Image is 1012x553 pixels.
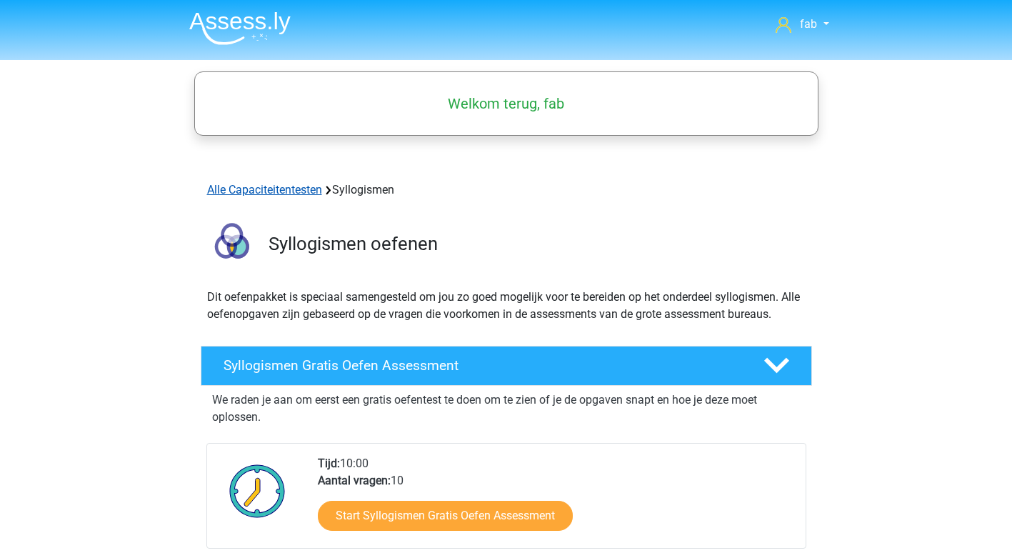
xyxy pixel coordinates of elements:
div: 10:00 10 [307,455,805,548]
a: Alle Capaciteitentesten [207,183,322,196]
h3: Syllogismen oefenen [269,233,801,255]
b: Aantal vragen: [318,474,391,487]
h5: Welkom terug, fab [201,95,811,112]
img: syllogismen [201,216,262,276]
img: Klok [221,455,294,527]
b: Tijd: [318,457,340,470]
div: Syllogismen [201,181,811,199]
img: Assessly [189,11,291,45]
a: Start Syllogismen Gratis Oefen Assessment [318,501,573,531]
a: fab [770,16,834,33]
p: We raden je aan om eerst een gratis oefentest te doen om te zien of je de opgaven snapt en hoe je... [212,392,801,426]
a: Syllogismen Gratis Oefen Assessment [195,346,818,386]
p: Dit oefenpakket is speciaal samengesteld om jou zo goed mogelijk voor te bereiden op het onderdee... [207,289,806,323]
span: fab [800,17,817,31]
h4: Syllogismen Gratis Oefen Assessment [224,357,741,374]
